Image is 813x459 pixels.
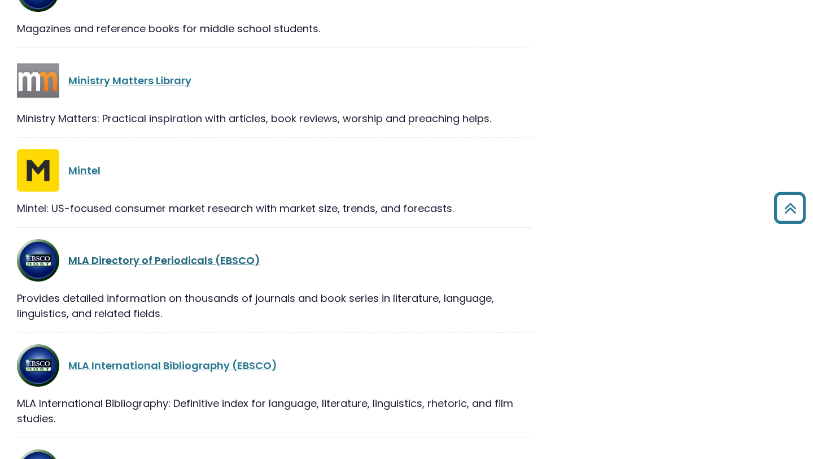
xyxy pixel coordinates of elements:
div: Magazines and reference books for middle school students. [17,21,532,36]
a: MLA International Bibliography (EBSCO) [68,358,277,373]
a: Ministry Matters Library [68,73,191,88]
div: Provides detailed information on thousands of journals and book series in literature, language, l... [17,291,532,321]
a: MLA Directory of Periodicals (EBSCO) [68,253,260,267]
div: Ministry Matters: Practical inspiration with articles, book reviews, worship and preaching helps. [17,111,532,126]
div: MLA International Bibliography: Definitive index for language, literature, linguistics, rhetoric,... [17,396,532,426]
a: Back to Top [770,197,810,218]
a: Mintel [68,163,100,177]
div: Mintel: US-focused consumer market research with market size, trends, and forecasts. [17,201,532,216]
